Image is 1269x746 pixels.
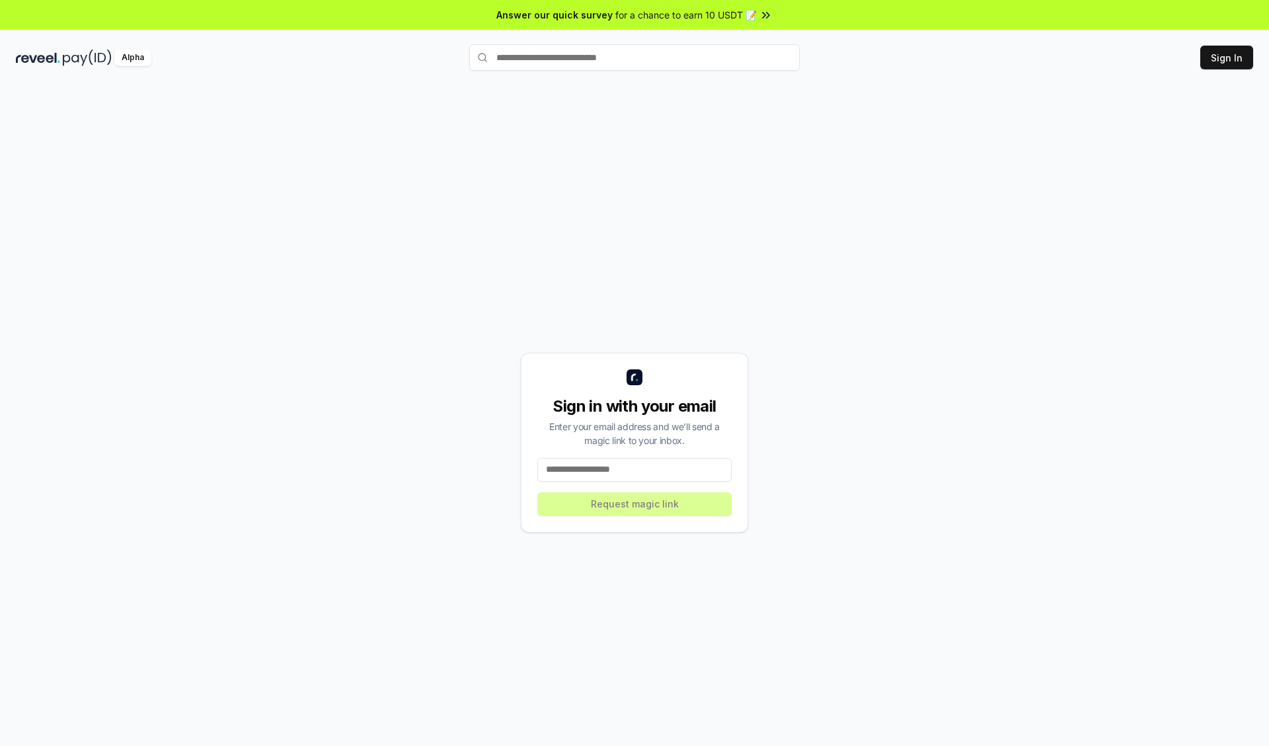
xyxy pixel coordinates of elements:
div: Sign in with your email [537,396,732,417]
img: reveel_dark [16,50,60,66]
span: Answer our quick survey [496,8,613,22]
span: for a chance to earn 10 USDT 📝 [615,8,757,22]
img: pay_id [63,50,112,66]
div: Alpha [114,50,151,66]
button: Sign In [1200,46,1253,69]
div: Enter your email address and we’ll send a magic link to your inbox. [537,420,732,447]
img: logo_small [627,369,642,385]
